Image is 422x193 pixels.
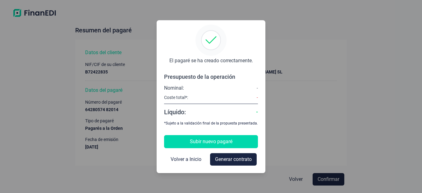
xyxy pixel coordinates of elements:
div: - [257,86,258,91]
div: *Sujeto a la validación final de la propuesta presentada. [164,121,258,125]
div: Presupuesto de la operación [164,74,258,80]
button: Subir nuevo pagaré [164,135,258,148]
div: Coste total*: [164,95,188,100]
span: Volver a Inicio [171,156,201,163]
button: Generar contrato [210,153,257,166]
div: Líquido: [164,108,186,116]
span: Subir nuevo pagaré [190,138,232,145]
div: - [256,109,258,115]
span: Generar contrato [215,156,252,163]
div: Nominal: [164,85,184,91]
button: Volver a Inicio [166,153,206,166]
div: El pagaré se ha creado correctamente. [169,58,253,64]
div: - [257,95,258,100]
